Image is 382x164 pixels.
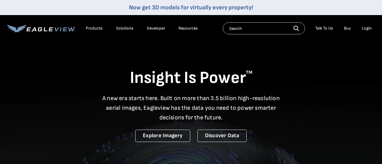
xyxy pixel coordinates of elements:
div: Products [86,26,103,31]
a: Explore Imagery [135,130,190,142]
h1: Insight Is Power [7,68,375,89]
div: Resources [178,26,198,31]
sup: TM [246,70,252,75]
div: Login [362,26,372,31]
a: Developer [147,26,165,31]
a: Discover Data [197,130,247,142]
p: A new era starts here. Built on more than 3.5 billion high-resolution aerial images, Eagleview ha... [99,93,284,122]
div: Talk To Us [315,26,333,31]
div: Solutions [116,26,133,31]
a: Buy [344,26,351,31]
a: Now get 3D models for virtually every property! [129,4,253,11]
input: Search [223,22,305,34]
